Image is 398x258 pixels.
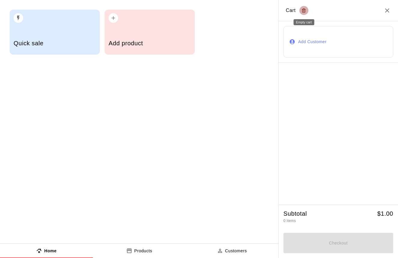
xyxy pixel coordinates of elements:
[299,6,308,15] button: Empty cart
[10,10,100,55] button: Quick sale
[283,210,307,218] h5: Subtotal
[384,7,391,14] button: Close
[134,248,152,254] p: Products
[377,210,393,218] h5: $ 1.00
[294,19,314,25] div: Empty cart
[283,219,296,223] span: 0 items
[105,10,195,55] button: Add product
[283,26,393,58] button: Add Customer
[225,248,247,254] p: Customers
[44,248,57,254] p: Home
[109,39,191,47] h5: Add product
[286,6,308,15] div: Cart
[14,39,96,47] h5: Quick sale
